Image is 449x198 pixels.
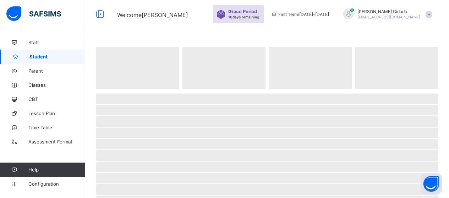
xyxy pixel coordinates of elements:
[96,184,438,195] span: ‌
[96,162,438,172] span: ‌
[357,15,420,19] span: [EMAIL_ADDRESS][DOMAIN_NAME]
[28,181,85,187] span: Configuration
[6,6,61,21] img: safsims
[28,68,85,74] span: Parent
[217,10,225,19] img: sticker-purple.71386a28dfed39d6af7621340158ba97.svg
[228,9,257,14] span: Grace Period
[28,139,85,145] span: Assessment Format
[28,96,85,102] span: CBT
[96,128,438,138] span: ‌
[228,15,259,19] span: 10 days remaining
[269,47,352,89] span: ‌
[336,9,436,20] div: MohammedGidado
[271,12,329,17] span: session/term information
[357,9,420,14] span: [PERSON_NAME] Gidado
[28,167,85,172] span: Help
[28,82,85,88] span: Classes
[28,125,85,130] span: Time Table
[96,94,438,104] span: ‌
[28,40,85,45] span: Staff
[96,139,438,149] span: ‌
[96,150,438,161] span: ‌
[96,173,438,183] span: ‌
[29,54,85,60] span: Student
[96,116,438,127] span: ‌
[28,111,85,116] span: Lesson Plan
[355,47,438,89] span: ‌
[117,11,188,18] span: Welcome [PERSON_NAME]
[96,47,179,89] span: ‌
[96,105,438,115] span: ‌
[421,173,442,194] button: Open asap
[182,47,265,89] span: ‌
